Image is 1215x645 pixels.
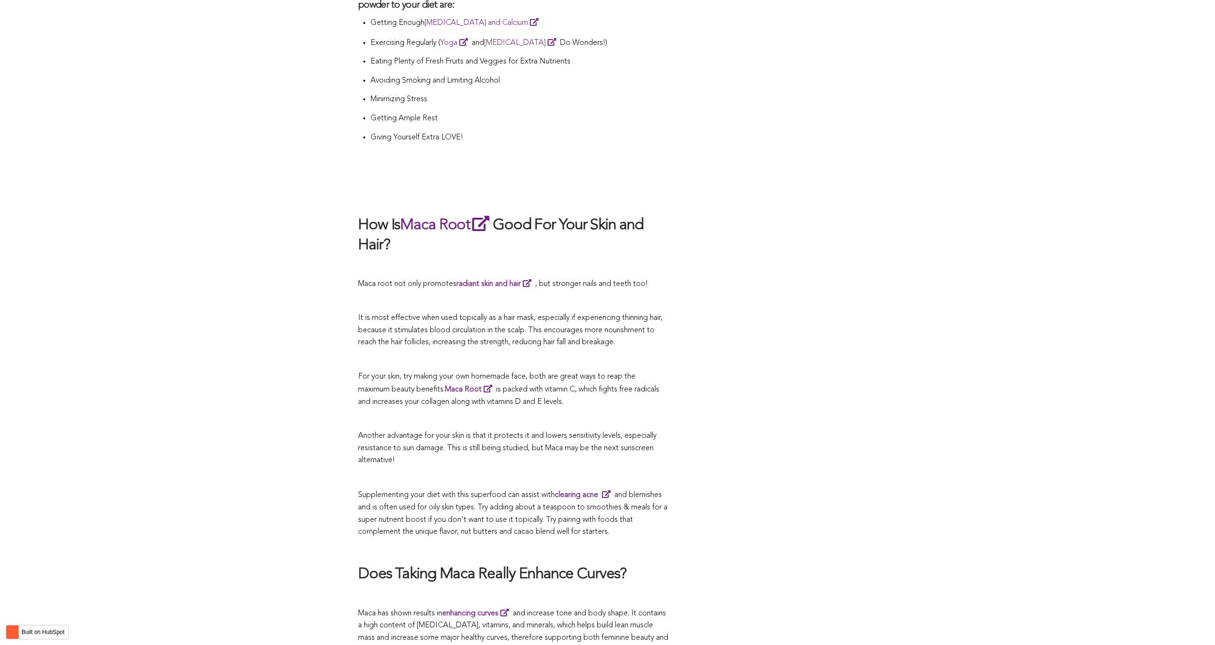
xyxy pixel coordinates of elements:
a: [MEDICAL_DATA] and Calcium [424,19,542,27]
h2: How Is Good For Your Skin and Hair? [358,214,668,255]
p: Exercising Regularly ( and Do Wonders!) [370,36,668,50]
p: Avoiding Smoking and Limiting Alcohol [370,75,668,87]
span: Maca root not only promotes , but stronger nails and teeth too! [358,280,648,288]
p: Getting Ample Rest [370,113,668,125]
a: clearing acne [555,491,614,499]
span: Supplementing your diet with this superfood can assist with and blemishes and is often used for o... [358,491,667,536]
a: Yoga [440,39,472,47]
span: For your skin, try making your own homemade face, both are great ways to reap the maximum beauty ... [358,373,635,394]
a: Maca Root [445,386,496,393]
h2: Does Taking Maca Really Enhance Curves? [358,565,668,585]
span: It is most effective when used topically as a hair mask, especially if experiencing thinning hair... [358,314,663,346]
label: Built on HubSpot [18,626,68,638]
img: HubSpot sprocket logo [6,626,18,638]
a: [MEDICAL_DATA] [484,39,560,47]
p: Getting Enough [370,16,668,30]
p: Giving Yourself Extra LOVE! [370,132,668,144]
button: Built on HubSpot [6,625,69,639]
strong: enhancing curves [442,610,498,617]
p: Eating Plenty of Fresh Fruits and Veggies for Extra Nutrients [370,56,668,68]
a: Maca Root [400,218,493,233]
p: Minimizing Stress [370,94,668,106]
strong: clearing acne [555,491,598,499]
iframe: Chat Widget [1167,599,1215,645]
span: Maca Root [445,386,482,393]
a: radiant skin and hair [456,280,535,288]
span: is packed with vitamin C, which fights free radicals and increases your collagen along with vitam... [358,386,659,406]
a: enhancing curves [442,610,513,617]
span: Another advantage for your skin is that it protects it and lowers sensitivity levels, especially ... [358,432,656,464]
